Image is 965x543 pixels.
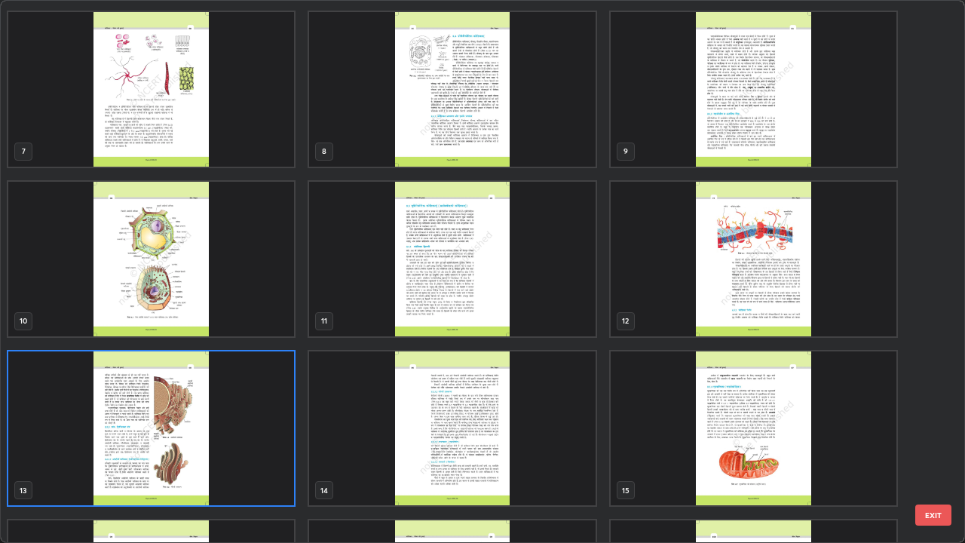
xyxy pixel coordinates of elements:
img: 17570705190L2LNF.pdf [8,351,294,506]
img: 17570705190L2LNF.pdf [611,12,896,167]
img: 17570705190L2LNF.pdf [611,351,896,506]
img: 17570705190L2LNF.pdf [309,351,595,506]
div: grid [1,1,938,542]
img: 17570705190L2LNF.pdf [309,182,595,336]
img: 17570705190L2LNF.pdf [309,12,595,167]
img: 17570705190L2LNF.pdf [8,12,294,167]
img: 17570705190L2LNF.pdf [8,182,294,336]
img: 17570705190L2LNF.pdf [611,182,896,336]
button: EXIT [915,505,951,526]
